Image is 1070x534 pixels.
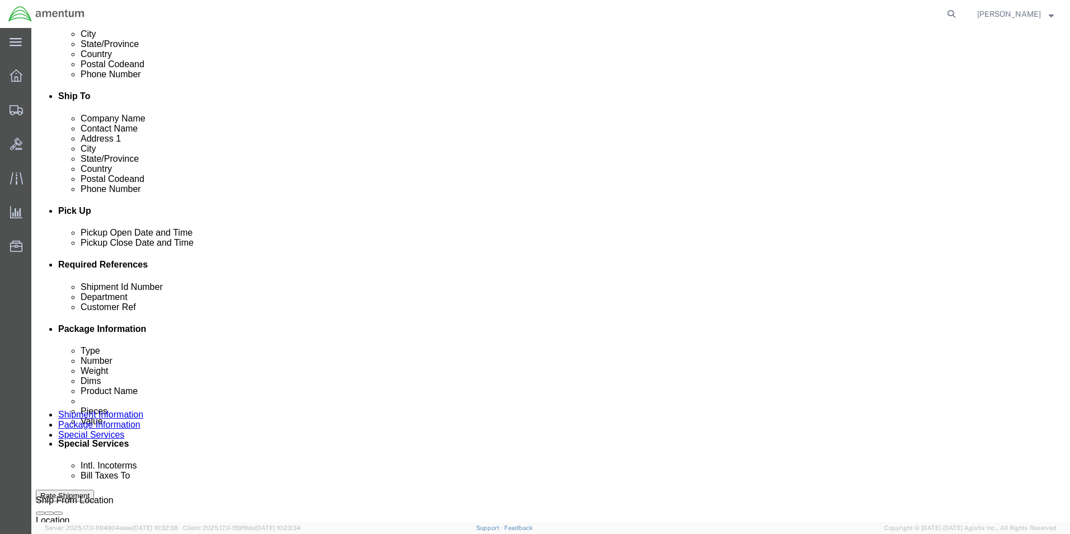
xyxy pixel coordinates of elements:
[977,8,1041,20] span: Valentin Ortega
[255,524,301,531] span: [DATE] 10:23:34
[884,523,1057,533] span: Copyright © [DATE]-[DATE] Agistix Inc., All Rights Reserved
[45,524,178,531] span: Server: 2025.17.0-1194904eeae
[183,524,301,531] span: Client: 2025.17.0-159f9de
[504,524,533,531] a: Feedback
[8,6,85,22] img: logo
[133,524,178,531] span: [DATE] 10:32:38
[31,28,1070,522] iframe: FS Legacy Container
[476,524,504,531] a: Support
[977,7,1054,21] button: [PERSON_NAME]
